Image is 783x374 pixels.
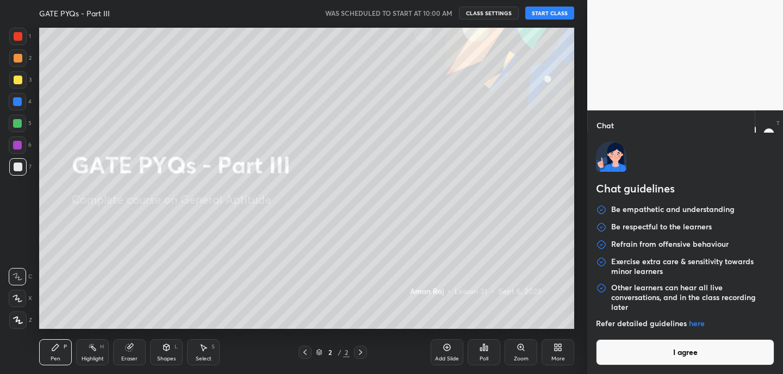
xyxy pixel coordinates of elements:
[596,180,774,199] h2: Chat guidelines
[64,344,67,350] div: P
[596,319,774,328] p: Refer detailed guidelines
[611,257,774,276] p: Exercise extra care & sensitivity towards minor learners
[480,356,488,361] div: Poll
[514,356,529,361] div: Zoom
[212,344,215,350] div: S
[9,49,32,67] div: 2
[338,349,341,356] div: /
[459,7,519,20] button: CLASS SETTINGS
[157,356,176,361] div: Shapes
[596,339,774,365] button: I agree
[9,290,32,307] div: X
[121,356,138,361] div: Eraser
[325,349,335,356] div: 2
[51,356,60,361] div: Pen
[9,28,31,45] div: 1
[551,356,565,361] div: More
[343,347,350,357] div: 2
[611,283,774,312] p: Other learners can hear all live conversations, and in the class recording later
[435,356,459,361] div: Add Slide
[611,204,735,215] p: Be empathetic and understanding
[525,7,574,20] button: START CLASS
[196,356,212,361] div: Select
[9,115,32,132] div: 5
[39,8,110,18] h4: GATE PYQs - Part III
[9,268,32,285] div: C
[100,344,104,350] div: H
[689,318,705,328] a: here
[611,222,712,233] p: Be respectful to the learners
[175,344,178,350] div: L
[9,136,32,154] div: 6
[325,8,452,18] h5: WAS SCHEDULED TO START AT 10:00 AM
[9,93,32,110] div: 4
[611,239,729,250] p: Refrain from offensive behaviour
[9,311,32,329] div: Z
[82,356,104,361] div: Highlight
[9,71,32,89] div: 3
[9,158,32,176] div: 7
